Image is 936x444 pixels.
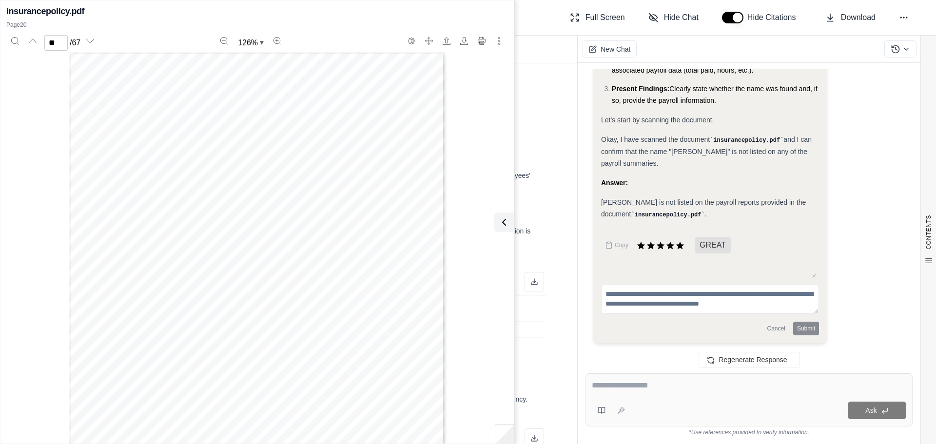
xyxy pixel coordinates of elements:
[345,124,380,129] span: April, May, June
[121,158,165,166] span: MANHASSET
[6,21,508,29] p: Page 20
[25,33,40,49] button: Previous page
[848,402,906,419] button: Ask
[710,137,783,144] code: insurancepolicy.pdf
[821,8,879,27] button: Download
[865,406,877,414] span: Ask
[601,235,632,255] button: Copy
[205,57,212,59] span: CORP
[310,293,339,299] span: 12194.80
[146,140,209,148] span: NORTHERN BLVD
[719,356,787,364] span: Regenerate Response
[114,57,122,59] span: 20243
[601,179,628,187] strong: Answer:
[7,33,23,49] button: Search
[925,215,933,250] span: CONTENTS
[167,57,170,59] span: QT
[601,116,714,124] span: Let's start by scanning the document.
[345,143,413,148] span: October, November, December
[222,95,226,101] span: 2
[70,37,80,49] span: / 67
[253,95,256,101] span: 3
[379,248,423,255] span: 153339.24
[388,372,420,378] span: 34397.09
[202,57,204,59] span: A
[384,260,422,267] span: 10936.19
[216,33,232,49] button: Zoom out
[631,212,704,218] code: insurancepolicy.pdf
[234,35,268,51] button: Zoom document
[238,37,258,49] span: 126 %
[410,235,420,242] span: 13
[456,33,472,49] button: Download
[601,44,630,54] span: New Chat
[585,12,625,23] span: Full Screen
[140,75,168,86] span: 2024:
[223,317,255,324] span: 153339.24
[157,64,166,71] span: KM
[198,57,201,59] span: 25
[583,40,637,58] button: New Chat
[339,114,344,118] span: 1:
[124,140,143,148] span: 1538
[525,272,544,291] button: Download as Excel
[345,133,397,138] span: July, August, September
[270,157,294,165] span: 11030
[763,322,789,335] button: Cancel
[332,95,412,100] span: Report for this Quarter of 2024
[601,135,710,143] span: Okay, I have scanned the document
[313,305,338,311] span: 6819.26
[699,352,799,367] button: Regenerate Response
[393,152,399,156] span: for
[664,12,699,23] span: Hide Chat
[491,33,507,49] button: More actions
[110,64,118,71] span: 24
[331,152,355,156] span: Go to www
[695,237,731,253] span: GREAT
[154,112,197,119] span: 25 A CORP
[123,57,127,59] span: FD
[612,85,818,104] span: Clearly state whether the name was found and, if so, provide the payroll information.
[474,33,489,49] button: Print
[143,57,199,59] span: [US_EMPLOYER_IDENTIFICATION_NUMBER]
[601,135,812,167] span: and I can confirm that the name "[PERSON_NAME]" is not listed on any of the payroll summaries.
[615,241,628,249] span: Copy
[566,8,629,27] button: Full Screen
[300,95,303,101] span: 1
[705,210,707,218] span: .
[169,64,181,71] span: LZ5
[183,95,186,101] span: 6
[270,33,285,49] button: Zoom in
[238,95,241,101] span: 1
[841,12,876,23] span: Download
[388,421,420,427] span: 34397.09
[226,305,255,311] span: 54994.00
[747,12,802,23] span: Hide Citations
[585,426,913,436] div: *Use references provided to verify information.
[644,8,702,27] button: Hide Chat
[601,198,806,218] span: [PERSON_NAME] is not listed on the payroll reports provided in the document
[355,152,408,156] span: .[DOMAIN_NAME][URL]
[332,101,358,106] span: (Check one.)
[331,132,335,137] span: X
[207,95,210,101] span: 3
[168,95,171,101] span: 8
[102,64,106,71] span: 3
[6,4,84,18] h2: insurancepolicy.pdf
[232,64,299,71] span: ORIGINAL FILED
[612,85,669,93] span: Present Findings:
[103,74,140,85] span: 941 for
[339,124,344,129] span: 2:
[269,95,272,101] span: 6
[227,293,255,299] span: 98345.24
[339,133,344,138] span: 3:
[421,33,437,49] button: Full screen
[388,347,420,354] span: 23460.90
[128,57,135,59] span: 0011
[314,317,339,324] span: 4446.84
[240,157,250,165] span: NY
[44,35,68,51] input: Enter a page number
[330,157,414,162] span: instructions and the latest information.
[439,33,454,49] button: Open file
[345,114,401,118] span: January, February, March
